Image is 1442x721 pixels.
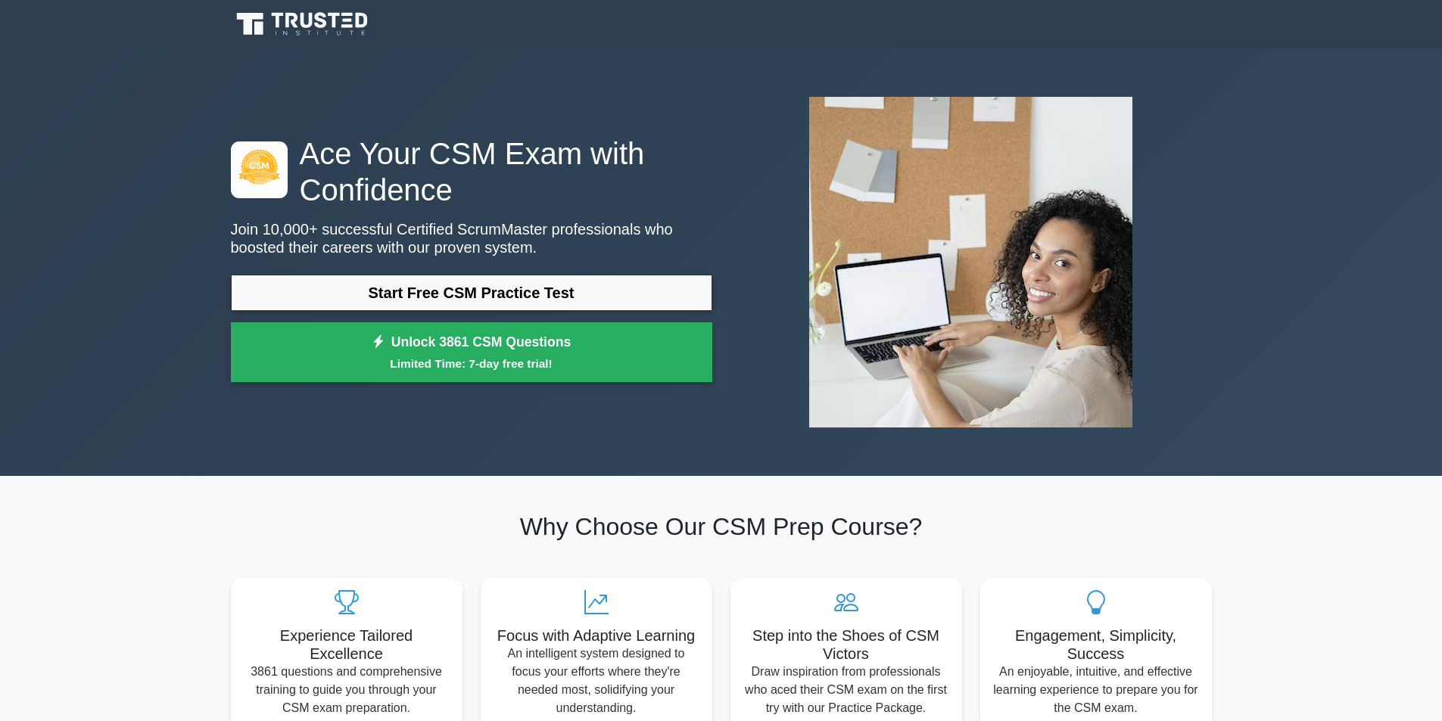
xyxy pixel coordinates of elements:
h5: Experience Tailored Excellence [243,626,450,663]
a: Unlock 3861 CSM QuestionsLimited Time: 7-day free trial! [231,322,712,383]
small: Limited Time: 7-day free trial! [250,355,693,372]
h5: Engagement, Simplicity, Success [992,626,1200,663]
h5: Focus with Adaptive Learning [493,626,700,645]
p: An intelligent system designed to focus your efforts where they're needed most, solidifying your ... [493,645,700,717]
p: Join 10,000+ successful Certified ScrumMaster professionals who boosted their careers with our pr... [231,220,712,256]
h5: Step into the Shoes of CSM Victors [743,626,950,663]
p: An enjoyable, intuitive, and effective learning experience to prepare you for the CSM exam. [992,663,1200,717]
h2: Why Choose Our CSM Prep Course? [231,512,1212,541]
a: Start Free CSM Practice Test [231,275,712,311]
h1: Ace Your CSM Exam with Confidence [231,135,712,208]
p: Draw inspiration from professionals who aced their CSM exam on the first try with our Practice Pa... [743,663,950,717]
p: 3861 questions and comprehensive training to guide you through your CSM exam preparation. [243,663,450,717]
